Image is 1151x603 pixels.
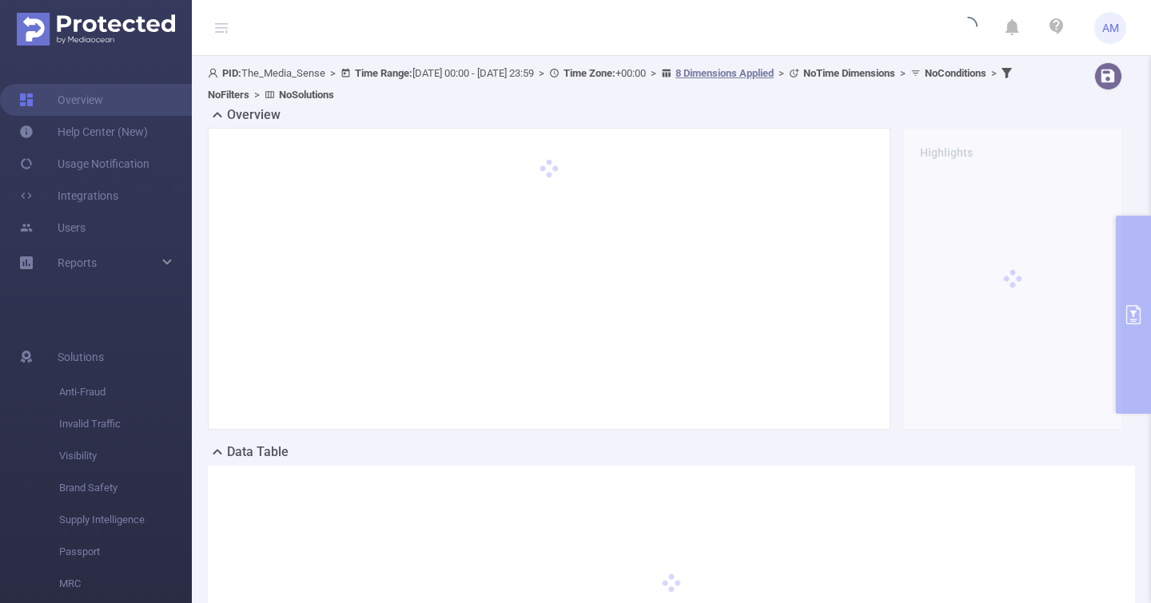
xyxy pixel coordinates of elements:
span: Brand Safety [59,472,192,504]
span: > [534,67,549,79]
h2: Data Table [227,442,289,462]
span: Supply Intelligence [59,504,192,536]
b: Time Zone: [564,67,615,79]
span: The_Media_Sense [DATE] 00:00 - [DATE] 23:59 +00:00 [208,67,1016,101]
span: MRC [59,568,192,600]
span: > [895,67,910,79]
a: Help Center (New) [19,116,148,148]
a: Reports [58,247,97,279]
span: Invalid Traffic [59,408,192,440]
b: PID: [222,67,241,79]
span: > [325,67,341,79]
span: AM [1102,12,1119,44]
span: > [646,67,661,79]
span: > [986,67,1002,79]
i: icon: loading [958,17,978,39]
span: Passport [59,536,192,568]
i: icon: user [208,68,222,78]
a: Overview [19,84,103,116]
b: No Conditions [925,67,986,79]
span: Anti-Fraud [59,376,192,408]
u: 8 Dimensions Applied [675,67,774,79]
span: Solutions [58,341,104,373]
a: Usage Notification [19,148,149,180]
span: > [249,89,265,101]
a: Integrations [19,180,118,212]
b: No Time Dimensions [803,67,895,79]
a: Users [19,212,86,244]
span: > [774,67,789,79]
b: Time Range: [355,67,412,79]
span: Visibility [59,440,192,472]
b: No Filters [208,89,249,101]
h2: Overview [227,105,281,125]
span: Reports [58,256,97,269]
b: No Solutions [279,89,334,101]
img: Protected Media [17,13,175,46]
